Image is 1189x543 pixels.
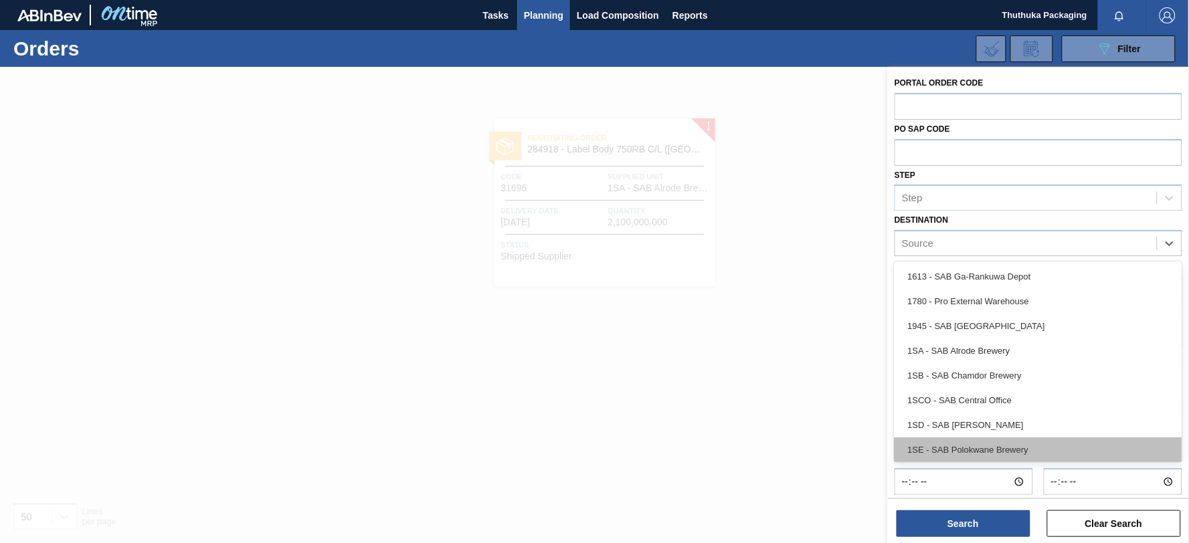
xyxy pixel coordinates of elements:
[672,7,708,23] span: Reports
[895,314,1182,338] div: 1945 - SAB [GEOGRAPHIC_DATA]
[13,41,211,56] h1: Orders
[577,7,659,23] span: Load Composition
[895,495,991,511] label: Show pending items
[895,215,948,225] label: Destination
[895,261,967,270] label: Material Group
[17,9,82,21] img: TNhmsLtSVTkK8tSr43FrP2fwEKptu5GPRR3wAAAABJRU5ErkJggg==
[895,171,915,180] label: Step
[976,35,1006,62] div: Import Order Negotiation
[895,289,1182,314] div: 1780 - Pro External Warehouse
[895,388,1182,413] div: 1SCO - SAB Central Office
[895,264,1182,289] div: 1613 - SAB Ga-Rankuwa Depot
[895,363,1182,388] div: 1SB - SAB Chamdor Brewery
[481,7,511,23] span: Tasks
[1118,43,1141,54] span: Filter
[524,7,563,23] span: Planning
[1010,35,1053,62] div: Order Review Request
[1160,7,1176,23] img: Logout
[1098,6,1141,25] button: Notifications
[895,338,1182,363] div: 1SA - SAB Alrode Brewery
[1062,35,1176,62] button: Filter
[895,124,950,134] label: PO SAP Code
[895,413,1182,437] div: 1SD - SAB [PERSON_NAME]
[902,238,934,249] div: Source
[902,193,923,204] div: Step
[895,78,984,88] label: Portal Order Code
[895,437,1182,462] div: 1SE - SAB Polokwane Brewery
